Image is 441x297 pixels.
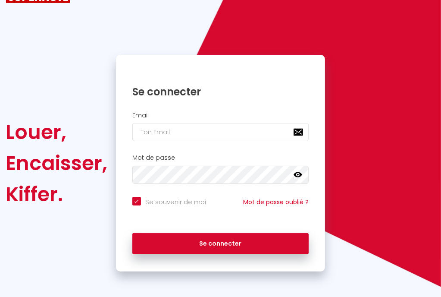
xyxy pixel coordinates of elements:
[6,117,107,148] div: Louer,
[132,123,309,141] input: Ton Email
[132,154,309,161] h2: Mot de passe
[6,179,107,210] div: Kiffer.
[7,3,33,29] button: Ouvrir le widget de chat LiveChat
[6,148,107,179] div: Encaisser,
[132,233,309,255] button: Se connecter
[132,85,309,98] h1: Se connecter
[132,112,309,119] h2: Email
[243,198,309,206] a: Mot de passe oublié ?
